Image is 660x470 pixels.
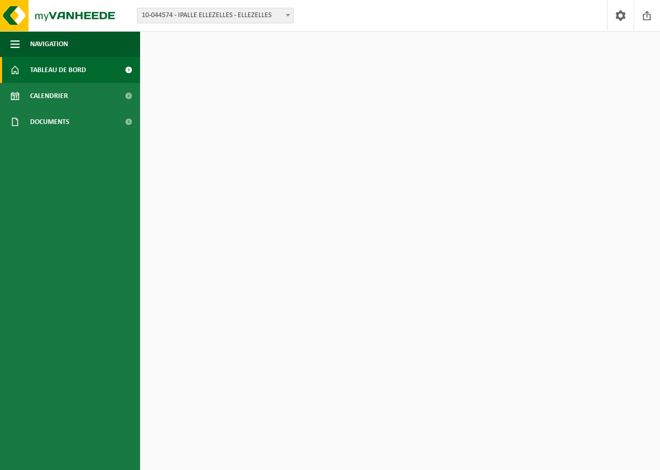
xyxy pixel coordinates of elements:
span: Documents [30,109,70,135]
span: Calendrier [30,83,68,109]
span: Tableau de bord [30,57,86,83]
span: Navigation [30,31,68,57]
span: 10-044574 - IPALLE ELLEZELLES - ELLEZELLES [137,8,293,23]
